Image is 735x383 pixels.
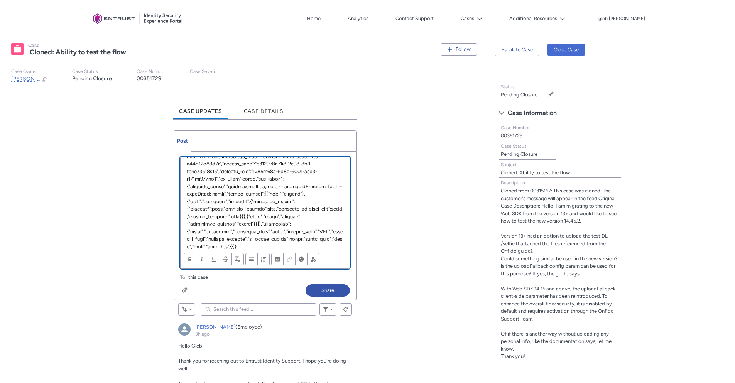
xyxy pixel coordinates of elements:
lightning-formatted-text: 00351729 [501,133,522,138]
span: Status [501,84,515,89]
a: 3h ago [195,331,210,337]
button: Follow [441,43,477,56]
a: Analytics, opens in new tab [346,13,370,24]
a: Contact Support [394,13,436,24]
button: Cases [459,13,484,24]
span: To [180,275,185,280]
lightning-formatted-text: Pending Closure [72,75,112,82]
p: Case Number [137,69,165,74]
a: Home [305,13,323,24]
button: Underline [208,253,220,265]
p: Case Status [72,69,112,74]
a: Post [174,131,191,151]
button: Refresh this feed [340,303,352,316]
div: Zeeshan [178,323,191,336]
button: Image [271,253,284,265]
button: Escalate Case [495,44,539,56]
lightning-formatted-text: 00351729 [137,75,161,82]
button: Remove Formatting [231,253,244,265]
ul: Format text [184,253,244,265]
button: Italic [196,253,208,265]
button: Strikethrough [220,253,232,265]
button: Close Case [547,44,585,56]
span: Post [177,138,188,144]
span: Case Status [501,143,527,149]
span: Hello Gleb, [178,343,203,349]
span: Thank you for reaching out to Entrust Identity Support. I hope you're doing well. [178,358,346,371]
lightning-formatted-text: Pending Closure [501,151,537,157]
button: Numbered List [257,253,270,265]
lightning-formatted-text: Cloned: Ability to test the flow [30,48,126,56]
lightning-formatted-text: Pending Closure [501,92,537,98]
button: Bulleted List [245,253,258,265]
lightning-formatted-text: Cloned: Ability to test the flow [501,170,570,175]
span: Case Updates [179,108,222,115]
span: Follow [456,46,471,52]
span: Case Information [508,107,557,119]
ul: Align text [245,253,270,265]
button: Change Owner [41,76,47,82]
span: Case Number [501,125,530,130]
p: Case Severity [190,69,218,74]
records-entity-label: Case [28,42,39,48]
span: Subject [501,162,517,167]
span: (Employee) [235,324,262,330]
button: Link [283,253,296,265]
button: Case Information [495,107,625,119]
button: User Profile gleb.borisov [598,14,645,22]
input: Search this feed... [201,303,316,316]
p: Case Owner [11,69,47,74]
button: @Mention people and groups [307,253,319,265]
span: Description [501,180,525,186]
a: Case Details [238,98,290,119]
button: Share [306,284,350,297]
button: Edit Status [548,91,554,97]
span: Case Details [244,108,284,115]
lightning-formatted-text: Cloned from 00315167: This case was cloned. The customer's message will appear in the feed.Origin... [501,188,618,359]
img: External User - Zeeshan (null) [178,323,191,336]
div: Chatter Publisher [174,130,357,300]
a: [PERSON_NAME] [195,324,235,330]
button: Bold [184,253,196,265]
span: this case [188,273,208,281]
iframe: Qualified Messenger [598,204,735,383]
p: gleb.[PERSON_NAME] [598,16,645,22]
ul: Insert content [271,253,319,265]
button: Additional Resources [507,13,567,24]
a: Case Updates [173,98,228,119]
button: Insert Emoji [295,253,308,265]
span: [PERSON_NAME] [11,76,54,82]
